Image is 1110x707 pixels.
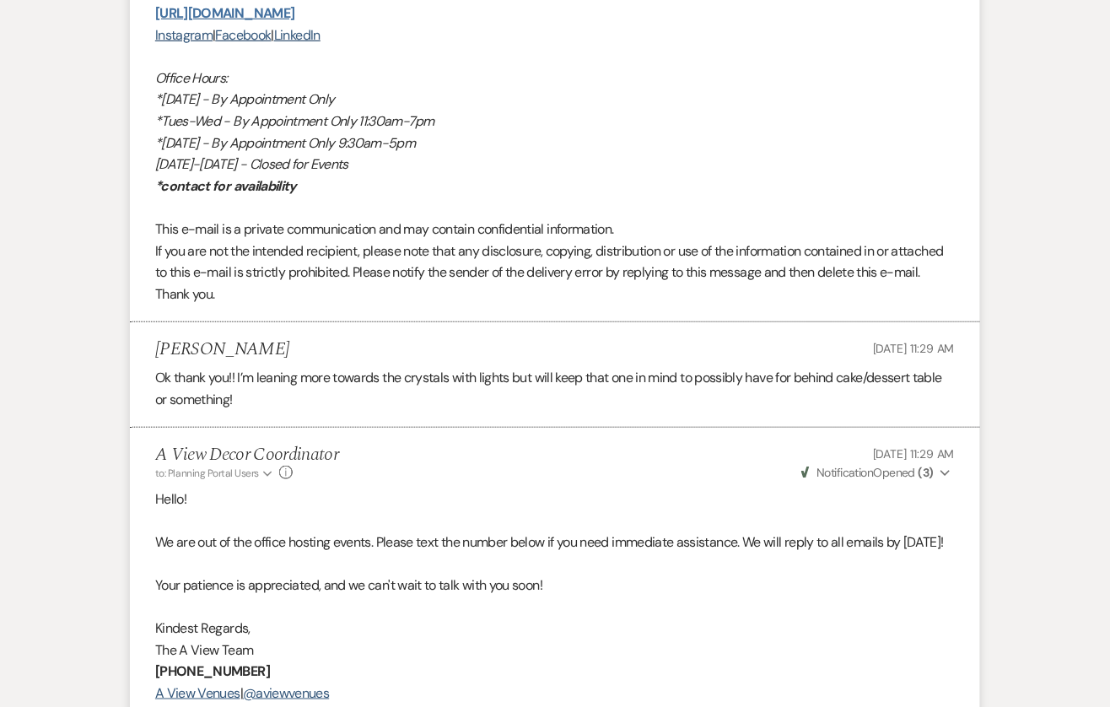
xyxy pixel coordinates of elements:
[272,26,274,44] span: |
[873,446,955,461] span: [DATE] 11:29 AM
[155,488,955,510] p: Hello!
[155,467,259,480] span: to: Planning Portal Users
[799,464,955,482] button: NotificationOpened (3)
[155,576,542,594] span: Your patience is appreciated, and we can't wait to talk with you soon!
[155,466,275,481] button: to: Planning Portal Users
[155,90,334,108] em: *[DATE] - By Appointment Only
[216,26,272,44] a: Facebook
[816,465,873,480] span: Notification
[213,26,215,44] span: |
[155,69,228,87] em: Office Hours:
[155,339,289,360] h5: [PERSON_NAME]
[155,662,270,680] strong: [PHONE_NUMBER]
[155,242,944,303] span: If you are not the intended recipient, please note that any disclosure, copying, distribution or ...
[155,533,944,551] span: We are out of the office hosting events. Please text the number below if you need immediate assis...
[243,684,329,702] a: @aviewvenues
[155,4,294,22] a: [URL][DOMAIN_NAME]
[155,134,415,152] em: *[DATE] - By Appointment Only 9:30am-5pm
[155,684,240,702] a: A View Venues
[240,684,243,702] span: |
[155,445,338,466] h5: A View Decor Coordinator
[155,367,955,410] p: Ok thank you!! I’m leaning more towards the crystals with lights but will keep that one in mind t...
[919,465,934,480] strong: ( 3 )
[155,220,614,238] span: This e-mail is a private communication and may contain confidential information.
[801,465,934,480] span: Opened
[155,26,213,44] a: Instagram
[274,26,321,44] a: LinkedIn
[873,341,955,356] span: [DATE] 11:29 AM
[155,112,434,130] em: *Tues-Wed - By Appointment Only 11:30am-7pm
[155,155,348,173] em: [DATE]-[DATE] - Closed for Events
[155,177,297,195] em: *contact for availability
[155,641,253,659] span: The A View Team
[155,619,251,637] span: Kindest Regards,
